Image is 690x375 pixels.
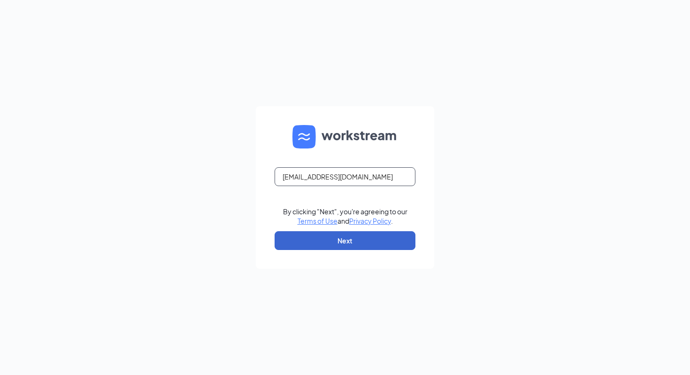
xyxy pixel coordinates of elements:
[275,167,415,186] input: Email
[283,207,407,226] div: By clicking "Next", you're agreeing to our and .
[349,217,391,225] a: Privacy Policy
[275,231,415,250] button: Next
[298,217,337,225] a: Terms of Use
[292,125,398,148] img: WS logo and Workstream text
